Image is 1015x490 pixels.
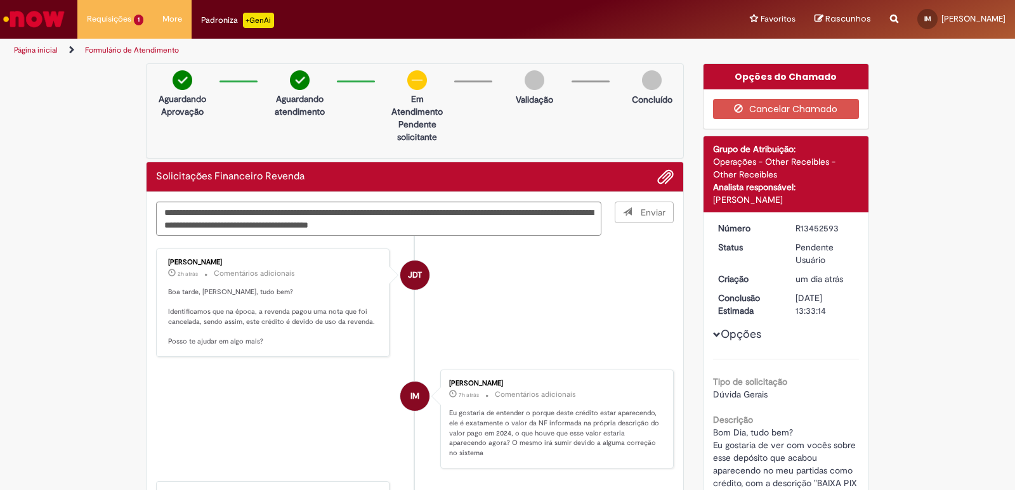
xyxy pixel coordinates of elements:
a: Formulário de Atendimento [85,45,179,55]
div: Pendente Usuário [796,241,855,266]
img: img-circle-grey.png [525,70,544,90]
time: 28/08/2025 10:35:50 [459,391,479,399]
div: Analista responsável: [713,181,860,193]
span: 2h atrás [178,270,198,278]
p: Em Atendimento [386,93,448,118]
p: Pendente solicitante [386,118,448,143]
img: circle-minus.png [407,70,427,90]
p: Boa tarde, [PERSON_NAME], tudo bem? Identificamos que na época, a revenda pagou uma nota que foi ... [168,287,379,347]
span: Favoritos [761,13,796,25]
span: um dia atrás [796,273,843,285]
button: Cancelar Chamado [713,99,860,119]
span: Dúvida Gerais [713,389,768,400]
small: Comentários adicionais [214,268,295,279]
img: ServiceNow [1,6,67,32]
span: Requisições [87,13,131,25]
small: Comentários adicionais [495,389,576,400]
img: check-circle-green.png [173,70,192,90]
dt: Status [709,241,787,254]
div: JOAO DAMASCENO TEIXEIRA [400,261,429,290]
img: img-circle-grey.png [642,70,662,90]
div: R13452593 [796,222,855,235]
p: Aguardando Aprovação [152,93,213,118]
p: Eu gostaria de entender o porque deste crédito estar aparecendo, ele é exatamente o valor da NF i... [449,408,660,458]
p: +GenAi [243,13,274,28]
span: 1 [134,15,143,25]
b: Descrição [713,414,753,425]
div: 27/08/2025 13:58:33 [796,273,855,285]
time: 28/08/2025 15:50:52 [178,270,198,278]
ul: Trilhas de página [10,39,667,62]
span: Rascunhos [825,13,871,25]
a: Página inicial [14,45,58,55]
a: Rascunhos [815,13,871,25]
button: Adicionar anexos [657,169,674,185]
b: Tipo de solicitação [713,376,787,387]
div: Padroniza [201,13,274,28]
div: [DATE] 13:33:14 [796,292,855,317]
div: [PERSON_NAME] [713,193,860,206]
div: [PERSON_NAME] [168,259,379,266]
span: IM [924,15,931,23]
textarea: Digite sua mensagem aqui... [156,202,601,236]
dt: Número [709,222,787,235]
span: [PERSON_NAME] [941,13,1005,24]
dt: Conclusão Estimada [709,292,787,317]
div: Operações - Other Receibles - Other Receibles [713,155,860,181]
h2: Solicitações Financeiro Revenda Histórico de tíquete [156,171,304,183]
time: 27/08/2025 13:58:33 [796,273,843,285]
p: Validação [516,93,553,106]
p: Aguardando atendimento [269,93,331,118]
span: More [162,13,182,25]
div: [PERSON_NAME] [449,380,660,387]
div: Opções do Chamado [704,64,869,89]
p: Concluído [632,93,672,106]
span: IM [410,381,419,411]
img: check-circle-green.png [290,70,310,90]
div: Iara Reis Mendes [400,382,429,411]
dt: Criação [709,273,787,285]
div: Grupo de Atribuição: [713,143,860,155]
span: 7h atrás [459,391,479,399]
span: JDT [408,260,422,290]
